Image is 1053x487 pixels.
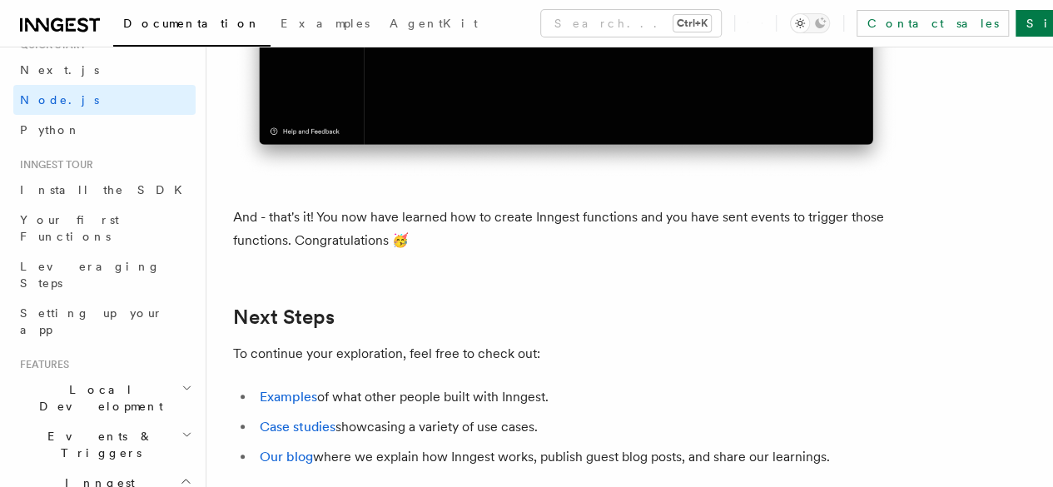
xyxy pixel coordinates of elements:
[13,85,196,115] a: Node.js
[255,385,899,409] li: of what other people built with Inngest.
[13,55,196,85] a: Next.js
[13,115,196,145] a: Python
[255,415,899,439] li: showcasing a variety of use cases.
[13,358,69,371] span: Features
[673,15,711,32] kbd: Ctrl+K
[233,306,335,329] a: Next Steps
[20,260,161,290] span: Leveraging Steps
[13,251,196,298] a: Leveraging Steps
[20,306,163,336] span: Setting up your app
[281,17,370,30] span: Examples
[233,206,899,252] p: And - that's it! You now have learned how to create Inngest functions and you have sent events to...
[20,183,192,196] span: Install the SDK
[541,10,721,37] button: Search...Ctrl+K
[13,421,196,468] button: Events & Triggers
[260,449,313,465] a: Our blog
[260,419,335,435] a: Case studies
[790,13,830,33] button: Toggle dark mode
[20,63,99,77] span: Next.js
[13,298,196,345] a: Setting up your app
[113,5,271,47] a: Documentation
[20,123,81,137] span: Python
[13,381,181,415] span: Local Development
[13,205,196,251] a: Your first Functions
[857,10,1009,37] a: Contact sales
[271,5,380,45] a: Examples
[260,389,317,405] a: Examples
[233,342,899,365] p: To continue your exploration, feel free to check out:
[390,17,478,30] span: AgentKit
[255,445,899,469] li: where we explain how Inngest works, publish guest blog posts, and share our learnings.
[13,428,181,461] span: Events & Triggers
[13,158,93,171] span: Inngest tour
[20,213,119,243] span: Your first Functions
[13,375,196,421] button: Local Development
[123,17,261,30] span: Documentation
[380,5,488,45] a: AgentKit
[20,93,99,107] span: Node.js
[13,175,196,205] a: Install the SDK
